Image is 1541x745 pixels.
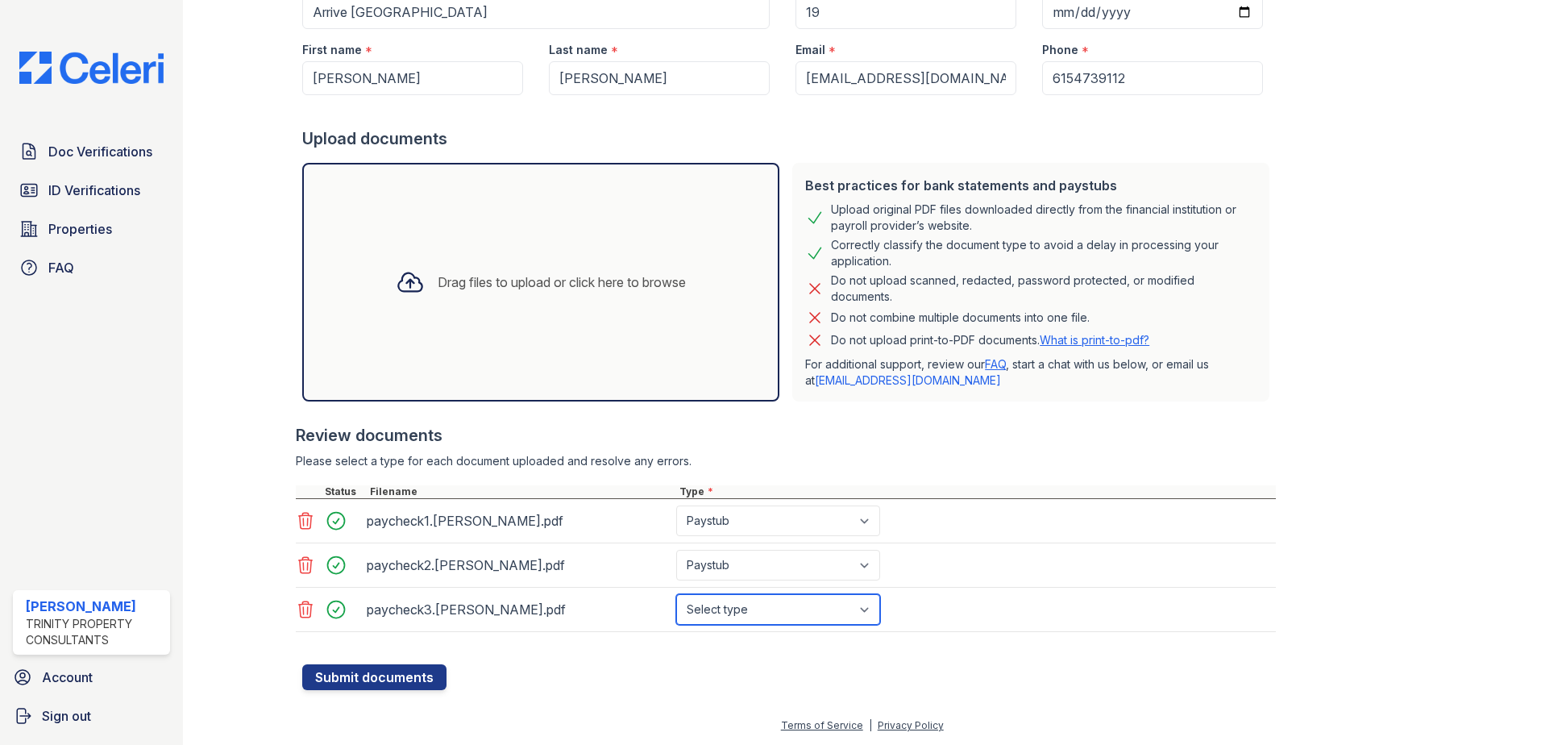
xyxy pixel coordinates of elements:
div: paycheck3.[PERSON_NAME].pdf [367,597,670,622]
div: Upload documents [302,127,1276,150]
a: FAQ [13,252,170,284]
a: What is print-to-pdf? [1040,333,1149,347]
span: Doc Verifications [48,142,152,161]
div: Correctly classify the document type to avoid a delay in processing your application. [831,237,1256,269]
a: Sign out [6,700,177,732]
span: Sign out [42,706,91,726]
label: Last name [549,42,608,58]
a: Privacy Policy [878,719,944,731]
div: Please select a type for each document uploaded and resolve any errors. [296,453,1276,469]
div: Upload original PDF files downloaded directly from the financial institution or payroll provider’... [831,202,1256,234]
p: For additional support, review our , start a chat with us below, or email us at [805,356,1256,389]
div: | [869,719,872,731]
label: First name [302,42,362,58]
a: Doc Verifications [13,135,170,168]
p: Do not upload print-to-PDF documents. [831,332,1149,348]
div: [PERSON_NAME] [26,597,164,616]
div: Best practices for bank statements and paystubs [805,176,1256,195]
div: Trinity Property Consultants [26,616,164,648]
span: Properties [48,219,112,239]
label: Phone [1042,42,1078,58]
div: Drag files to upload or click here to browse [438,273,686,292]
div: paycheck2.[PERSON_NAME].pdf [367,552,670,578]
a: Terms of Service [781,719,863,731]
button: Submit documents [302,664,447,690]
a: ID Verifications [13,174,170,206]
a: Properties [13,213,170,245]
a: FAQ [985,357,1006,371]
div: Type [676,485,1276,498]
a: [EMAIL_ADDRESS][DOMAIN_NAME] [815,373,1001,387]
div: Filename [367,485,676,498]
label: Email [795,42,825,58]
div: Review documents [296,424,1276,447]
div: Do not combine multiple documents into one file. [831,308,1090,327]
span: FAQ [48,258,74,277]
div: Status [322,485,367,498]
span: Account [42,668,93,687]
a: Account [6,661,177,693]
div: Do not upload scanned, redacted, password protected, or modified documents. [831,273,1256,305]
div: paycheck1.[PERSON_NAME].pdf [367,508,670,534]
img: CE_Logo_Blue-a8612792a0a2168367f1c8372b55b34899dd931a85d93a1a3d3e32e68fde9ad4.png [6,52,177,84]
span: ID Verifications [48,181,140,200]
